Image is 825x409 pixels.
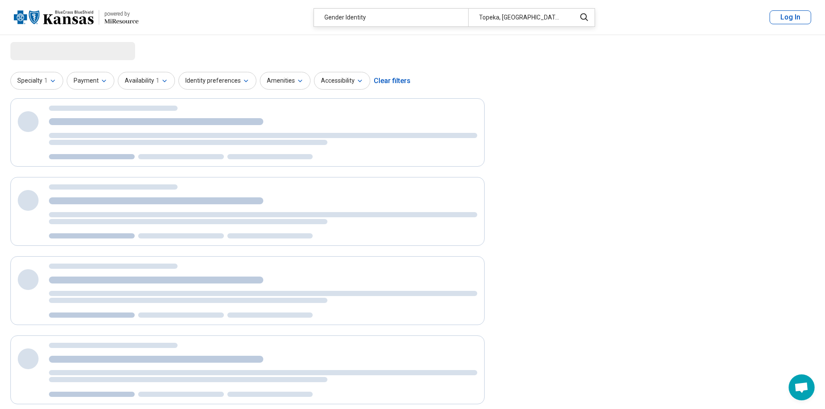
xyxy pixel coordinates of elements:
[789,374,815,400] div: Open chat
[44,76,48,85] span: 1
[10,42,83,59] span: Loading...
[260,72,311,90] button: Amenities
[10,72,63,90] button: Specialty1
[104,10,139,18] div: powered by
[314,9,468,26] div: Gender Identity
[14,7,94,28] img: Blue Cross Blue Shield Kansas
[118,72,175,90] button: Availability1
[468,9,571,26] div: Topeka, [GEOGRAPHIC_DATA]
[374,71,411,91] div: Clear filters
[67,72,114,90] button: Payment
[14,7,139,28] a: Blue Cross Blue Shield Kansaspowered by
[314,72,370,90] button: Accessibility
[156,76,159,85] span: 1
[770,10,811,24] button: Log In
[178,72,256,90] button: Identity preferences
